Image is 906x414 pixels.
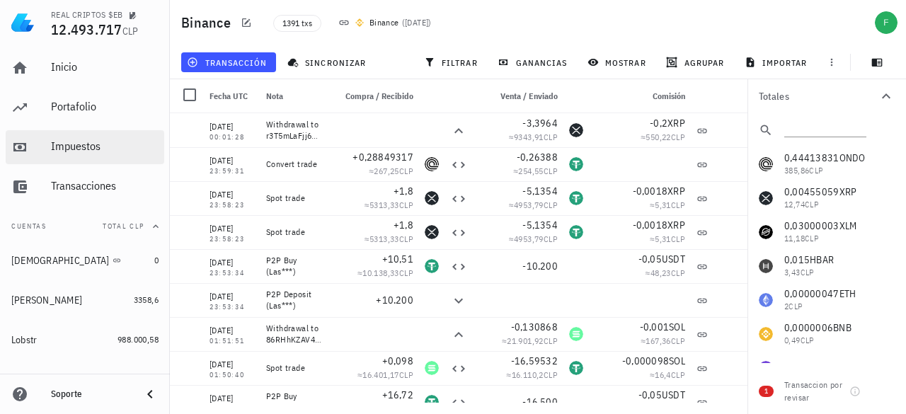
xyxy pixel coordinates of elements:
div: 00:01:28 [210,134,255,141]
span: -0,0018 [633,219,668,231]
a: Portafolio [6,91,164,125]
div: P2P Buy (Las***) [266,391,323,413]
button: transacción [181,52,276,72]
span: 1391 txs [282,16,312,31]
span: 5,31 [655,200,671,210]
span: 48,23 [650,268,671,278]
span: ≈ [641,132,685,142]
span: CLP [544,369,558,380]
span: 5313,33 [369,200,399,210]
div: [PERSON_NAME] [11,294,82,306]
div: [DATE] [210,222,255,236]
img: 270.png [355,18,364,27]
span: [DATE] [405,17,428,28]
div: USDT-icon [569,225,583,239]
span: CLP [544,234,558,244]
span: CLP [671,335,685,346]
span: Compra / Recibido [345,91,413,101]
span: 5313,33 [369,234,399,244]
span: +10,51 [382,253,414,265]
span: 21.901,92 [507,335,544,346]
div: Inicio [51,60,159,74]
div: P2P Deposit (Las***) [266,289,323,311]
span: Total CLP [103,222,144,231]
div: avatar [875,11,898,34]
div: Withdrawal to r3T5mLaFjj6NmQU4Xu7sxDaudLx8qC5v1W [266,119,323,142]
span: 1 [764,386,768,397]
div: [DATE] [210,255,255,270]
span: -0,2 [650,117,667,130]
span: +0,098 [382,355,414,367]
span: CLP [399,200,413,210]
span: -5,1354 [522,185,558,197]
span: Comisión [653,91,685,101]
div: Coin Ex [11,374,42,386]
span: importar [747,57,808,68]
div: P2P Buy (Las***) [266,255,323,277]
span: -0,05 [638,389,662,401]
div: Nota [260,79,328,113]
span: Fecha UTC [210,91,248,101]
span: ≈ [509,132,558,142]
div: REAL CRIPTOS $EB [51,9,122,21]
span: 5,31 [655,234,671,244]
div: [DATE] [210,323,255,338]
span: 254,55 [518,166,543,176]
span: -0,26388 [517,151,558,163]
div: CLP-icon [569,259,583,273]
span: ≈ [513,166,558,176]
div: XRP-icon [425,225,439,239]
div: XRP-icon [569,123,583,137]
button: ganancias [492,52,576,72]
span: -5,1354 [522,219,558,231]
div: 23:58:23 [210,236,255,243]
span: +16,72 [382,389,414,401]
div: USDT-icon [425,259,439,273]
span: ≈ [507,369,558,380]
span: ≈ [650,200,685,210]
div: 23:53:34 [210,304,255,311]
span: 16.110,2 [512,369,544,380]
span: ≈ [650,369,685,380]
span: +0,28849317 [352,151,413,163]
span: agrupar [669,57,724,68]
span: ≈ [650,234,685,244]
span: transacción [190,57,267,68]
div: Compra / Recibido [328,79,419,113]
button: Totales [747,79,906,113]
span: CLP [399,369,413,380]
a: Inicio [6,51,164,85]
span: ≈ [509,234,558,244]
span: CLP [671,268,685,278]
span: 9343,91 [514,132,544,142]
span: 3358,6 [134,294,159,305]
span: -0,130868 [511,321,558,333]
span: -0,000098 [622,355,669,367]
div: Withdrawal to 86RHhKZAV4HGaPNEahws9NnQavWwckoEyNzEvwGhwsr1 [266,323,323,345]
div: 01:51:51 [210,338,255,345]
div: Spot trade [266,192,323,204]
div: Portafolio [51,100,159,113]
a: [DEMOGRAPHIC_DATA] 0 [6,243,164,277]
span: sincronizar [290,57,366,68]
button: importar [738,52,816,72]
span: filtrar [427,57,478,68]
span: ≈ [357,369,413,380]
span: -0,0018 [633,185,668,197]
span: 267,25 [374,166,398,176]
button: filtrar [418,52,486,72]
span: Venta / Enviado [500,91,558,101]
div: [DATE] [210,289,255,304]
span: CLP [544,335,558,346]
span: 4953,79 [514,200,544,210]
span: CLP [399,268,413,278]
div: USDT-icon [569,157,583,171]
span: XRP [667,185,685,197]
div: 23:59:31 [210,168,255,175]
div: Comisión [589,79,691,113]
div: Soporte [51,389,130,400]
span: -0,05 [638,253,662,265]
div: Spot trade [266,362,323,374]
h1: Binance [181,11,236,34]
span: CLP [544,166,558,176]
